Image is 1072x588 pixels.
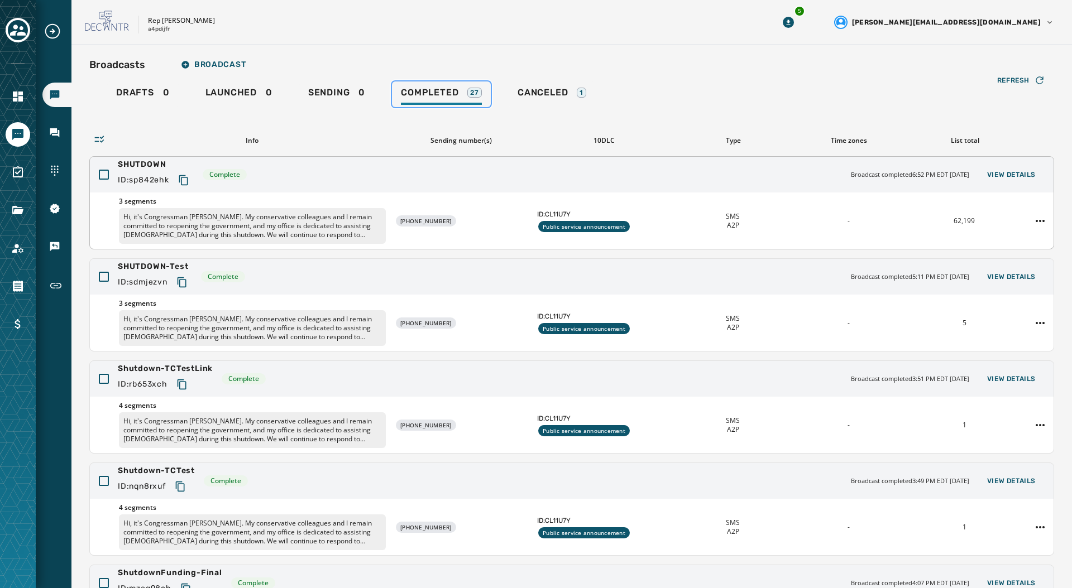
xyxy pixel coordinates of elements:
[987,374,1036,383] span: View Details
[6,18,30,42] button: Toggle account select drawer
[537,516,671,525] span: ID: CL11U7Y
[395,136,528,145] div: Sending number(s)
[997,76,1030,85] span: Refresh
[308,87,350,98] span: Sending
[679,136,787,145] div: Type
[118,261,192,272] span: SHUTDOWN-Test
[118,465,195,476] span: Shutdown-TCTest
[6,198,30,223] a: Navigate to Files
[726,518,740,527] span: SMS
[537,414,671,423] span: ID: CL11U7Y
[6,84,30,109] a: Navigate to Home
[852,18,1041,27] span: [PERSON_NAME][EMAIL_ADDRESS][DOMAIN_NAME]
[42,196,71,221] a: Navigate to 10DLC Registration
[209,170,240,179] span: Complete
[830,11,1059,33] button: User settings
[44,22,70,40] button: Expand sub nav menu
[238,579,269,587] span: Complete
[6,122,30,147] a: Navigate to Messaging
[538,425,630,436] div: Public service announcement
[148,16,215,25] p: Rep [PERSON_NAME]
[118,567,222,579] span: ShutdownFunding-Final
[987,579,1036,587] span: View Details
[89,57,145,73] h2: Broadcasts
[197,81,281,107] a: Launched0
[538,221,630,232] div: Public service announcement
[851,579,969,588] span: Broadcast completed 4:07 PM EDT [DATE]
[170,476,190,497] button: Copy text to clipboard
[851,374,969,384] span: Broadcast completed 3:51 PM EDT [DATE]
[118,363,213,374] span: Shutdown-TCTestLink
[577,88,586,98] div: 1
[851,476,969,486] span: Broadcast completed 3:49 PM EDT [DATE]
[119,503,386,512] span: 4 segments
[795,319,902,327] div: -
[537,312,671,321] span: ID: CL11U7Y
[1031,518,1049,536] button: Shutdown-TCTest action menu
[205,87,272,105] div: 0
[42,234,71,259] a: Navigate to Keywords & Responders
[911,136,1018,145] div: List total
[119,208,386,244] p: Hi, it's Congressman [PERSON_NAME]. My conservative colleagues and I remain committed to reopenin...
[851,272,969,282] span: Broadcast completed 5:11 PM EDT [DATE]
[119,299,386,308] span: 3 segments
[118,175,169,186] span: ID: sp842ehk
[172,374,192,394] button: Copy text to clipboard
[392,81,491,107] a: Completed27
[228,374,259,383] span: Complete
[116,87,154,98] span: Drafts
[396,420,456,431] div: [PHONE_NUMBER]
[727,425,739,434] span: A2P
[172,272,192,292] button: Copy text to clipboard
[727,527,739,536] span: A2P
[6,274,30,298] a: Navigate to Orders
[726,212,740,221] span: SMS
[42,121,71,145] a: Navigate to Inbox
[778,12,798,32] button: Download Menu
[911,319,1018,327] div: 5
[210,476,241,485] span: Complete
[987,272,1036,281] span: View Details
[42,83,71,107] a: Navigate to Broadcasts
[42,272,71,299] a: Navigate to Short Links
[181,60,246,69] span: Broadcast
[726,314,740,323] span: SMS
[978,371,1045,387] button: View Details
[6,160,30,185] a: Navigate to Surveys
[851,170,969,180] span: Broadcast completed 6:52 PM EDT [DATE]
[518,87,568,98] span: Canceled
[118,159,194,170] span: SHUTDOWN
[467,88,482,98] div: 27
[726,416,740,425] span: SMS
[396,317,456,329] div: [PHONE_NUMBER]
[116,87,170,105] div: 0
[401,87,458,98] span: Completed
[911,216,1018,225] div: 62,199
[978,269,1045,285] button: View Details
[148,25,170,33] p: a4pdijfr
[119,310,386,346] p: Hi, it's Congressman [PERSON_NAME]. My conservative colleagues and I remain committed to reopenin...
[1031,416,1049,434] button: Shutdown-TCTestLink action menu
[796,136,903,145] div: Time zones
[396,522,456,533] div: [PHONE_NUMBER]
[795,216,902,225] div: -
[1031,314,1049,332] button: SHUTDOWN-Test action menu
[118,379,167,390] span: ID: rb653xch
[537,136,671,145] div: 10DLC
[308,87,365,105] div: 0
[794,6,805,17] div: 5
[119,514,386,550] p: Hi, it's Congressman [PERSON_NAME]. My conservative colleagues and I remain committed to reopenin...
[119,197,386,206] span: 3 segments
[119,412,386,448] p: Hi, it's Congressman [PERSON_NAME]. My conservative colleagues and I remain committed to reopenin...
[727,221,739,230] span: A2P
[1031,212,1049,230] button: SHUTDOWN action menu
[174,170,194,190] button: Copy text to clipboard
[911,421,1018,430] div: 1
[6,236,30,261] a: Navigate to Account
[538,527,630,538] div: Public service announcement
[538,323,630,334] div: Public service announcement
[537,210,671,219] span: ID: CL11U7Y
[978,167,1045,182] button: View Details
[208,272,238,281] span: Complete
[978,473,1045,489] button: View Details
